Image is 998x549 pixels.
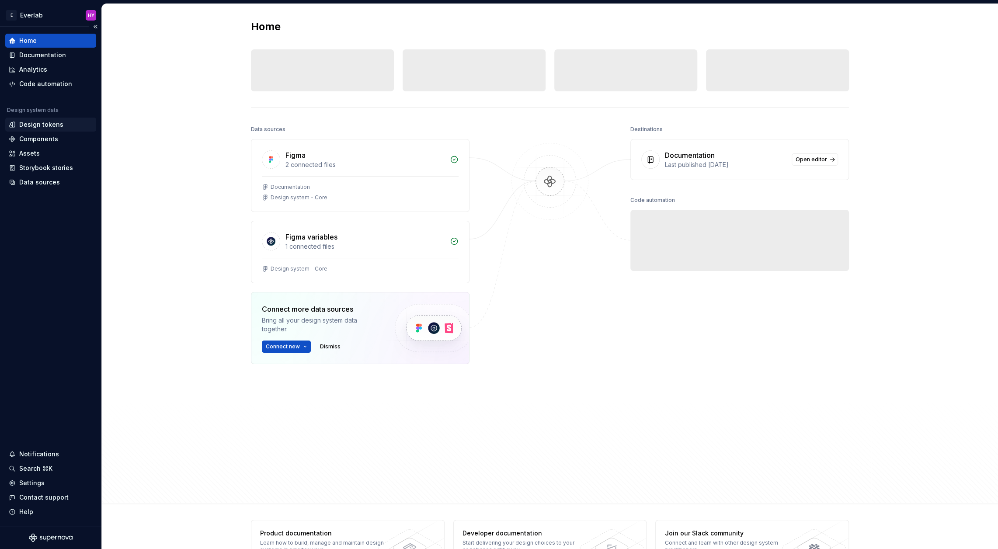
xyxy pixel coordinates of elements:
[462,529,590,538] div: Developer documentation
[2,6,100,24] button: EEverlabHY
[5,34,96,48] a: Home
[19,464,52,473] div: Search ⌘K
[19,65,47,74] div: Analytics
[5,447,96,461] button: Notifications
[5,476,96,490] a: Settings
[5,505,96,519] button: Help
[285,160,445,169] div: 2 connected files
[20,11,43,20] div: Everlab
[88,12,94,19] div: HY
[796,156,827,163] span: Open editor
[630,123,663,136] div: Destinations
[19,51,66,59] div: Documentation
[316,341,344,353] button: Dismiss
[5,490,96,504] button: Contact support
[251,123,285,136] div: Data sources
[5,118,96,132] a: Design tokens
[285,242,445,251] div: 1 connected files
[630,194,675,206] div: Code automation
[285,150,306,160] div: Figma
[7,107,59,114] div: Design system data
[5,175,96,189] a: Data sources
[5,146,96,160] a: Assets
[5,132,96,146] a: Components
[19,149,40,158] div: Assets
[665,150,715,160] div: Documentation
[19,163,73,172] div: Storybook stories
[271,265,327,272] div: Design system - Core
[664,529,792,538] div: Join our Slack community
[5,63,96,76] a: Analytics
[5,161,96,175] a: Storybook stories
[5,462,96,476] button: Search ⌘K
[792,153,838,166] a: Open editor
[6,10,17,21] div: E
[5,48,96,62] a: Documentation
[665,160,786,169] div: Last published [DATE]
[19,507,33,516] div: Help
[19,80,72,88] div: Code automation
[262,316,380,334] div: Bring all your design system data together.
[260,529,387,538] div: Product documentation
[251,139,469,212] a: Figma2 connected filesDocumentationDesign system - Core
[262,304,380,314] div: Connect more data sources
[19,36,37,45] div: Home
[262,341,311,353] button: Connect new
[271,184,310,191] div: Documentation
[19,493,69,502] div: Contact support
[19,479,45,487] div: Settings
[19,450,59,459] div: Notifications
[29,533,73,542] svg: Supernova Logo
[89,21,101,33] button: Collapse sidebar
[19,135,58,143] div: Components
[266,343,300,350] span: Connect new
[271,194,327,201] div: Design system - Core
[19,178,60,187] div: Data sources
[251,20,281,34] h2: Home
[19,120,63,129] div: Design tokens
[251,221,469,283] a: Figma variables1 connected filesDesign system - Core
[320,343,341,350] span: Dismiss
[285,232,337,242] div: Figma variables
[5,77,96,91] a: Code automation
